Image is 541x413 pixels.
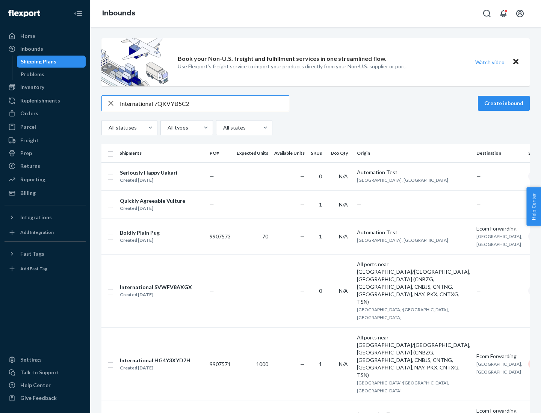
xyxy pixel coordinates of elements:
[20,214,52,221] div: Integrations
[271,144,308,162] th: Available Units
[262,233,268,240] span: 70
[339,201,348,208] span: N/A
[71,6,86,21] button: Close Navigation
[339,288,348,294] span: N/A
[473,144,525,162] th: Destination
[511,57,521,68] button: Close
[300,201,305,208] span: —
[120,291,192,298] div: Created [DATE]
[20,369,59,376] div: Talk to Support
[222,124,223,131] input: All states
[20,265,47,272] div: Add Fast Tag
[210,201,214,208] span: —
[120,357,190,364] div: International HG4Y3XYD7H
[5,160,86,172] a: Returns
[5,134,86,146] a: Freight
[319,173,322,179] span: 0
[476,173,481,179] span: —
[20,45,43,53] div: Inbounds
[5,226,86,238] a: Add Integration
[5,187,86,199] a: Billing
[5,354,86,366] a: Settings
[20,176,45,183] div: Reporting
[357,201,361,208] span: —
[319,201,322,208] span: 1
[120,283,192,291] div: International SVWFV8AXGX
[210,173,214,179] span: —
[5,95,86,107] a: Replenishments
[256,361,268,367] span: 1000
[5,121,86,133] a: Parcel
[17,56,86,68] a: Shipping Plans
[207,327,234,401] td: 9907571
[5,30,86,42] a: Home
[476,288,481,294] span: —
[178,63,407,70] p: Use Flexport’s freight service to import your products directly from your Non-U.S. supplier or port.
[300,361,305,367] span: —
[116,144,207,162] th: Shipments
[5,147,86,159] a: Prep
[354,144,473,162] th: Origin
[120,364,190,372] div: Created [DATE]
[319,288,322,294] span: 0
[357,237,448,243] span: [GEOGRAPHIC_DATA], [GEOGRAPHIC_DATA]
[96,3,141,24] ol: breadcrumbs
[300,173,305,179] span: —
[5,81,86,93] a: Inventory
[210,288,214,294] span: —
[21,71,44,78] div: Problems
[319,361,322,367] span: 1
[167,124,168,131] input: All types
[5,211,86,223] button: Integrations
[120,197,185,205] div: Quickly Agreeable Vulture
[5,263,86,275] a: Add Fast Tag
[357,334,470,379] div: All ports near [GEOGRAPHIC_DATA]/[GEOGRAPHIC_DATA], [GEOGRAPHIC_DATA] (CNBZG, [GEOGRAPHIC_DATA], ...
[234,144,271,162] th: Expected Units
[20,110,38,117] div: Orders
[479,6,494,21] button: Open Search Box
[357,261,470,306] div: All ports near [GEOGRAPHIC_DATA]/[GEOGRAPHIC_DATA], [GEOGRAPHIC_DATA] (CNBZG, [GEOGRAPHIC_DATA], ...
[20,149,32,157] div: Prep
[20,250,44,258] div: Fast Tags
[8,10,40,17] img: Flexport logo
[357,307,449,320] span: [GEOGRAPHIC_DATA]/[GEOGRAPHIC_DATA], [GEOGRAPHIC_DATA]
[300,288,305,294] span: —
[20,394,57,402] div: Give Feedback
[357,380,449,393] span: [GEOGRAPHIC_DATA]/[GEOGRAPHIC_DATA], [GEOGRAPHIC_DATA]
[5,248,86,260] button: Fast Tags
[120,229,160,237] div: Boldly Plain Pug
[120,237,160,244] div: Created [DATE]
[20,162,40,170] div: Returns
[20,189,36,197] div: Billing
[328,144,354,162] th: Box Qty
[319,233,322,240] span: 1
[20,137,39,144] div: Freight
[357,169,470,176] div: Automation Test
[20,123,36,131] div: Parcel
[20,381,51,389] div: Help Center
[108,124,109,131] input: All statuses
[339,173,348,179] span: N/A
[5,392,86,404] button: Give Feedback
[526,187,541,226] button: Help Center
[339,361,348,367] span: N/A
[21,58,56,65] div: Shipping Plans
[300,233,305,240] span: —
[308,144,328,162] th: SKUs
[476,225,522,232] div: Ecom Forwarding
[120,205,185,212] div: Created [DATE]
[512,6,527,21] button: Open account menu
[478,96,530,111] button: Create inbound
[20,97,60,104] div: Replenishments
[120,96,289,111] input: Search inbounds by name, destination, msku...
[207,219,234,254] td: 9907573
[120,176,177,184] div: Created [DATE]
[357,177,448,183] span: [GEOGRAPHIC_DATA], [GEOGRAPHIC_DATA]
[20,356,42,363] div: Settings
[476,353,522,360] div: Ecom Forwarding
[357,229,470,236] div: Automation Test
[5,43,86,55] a: Inbounds
[17,68,86,80] a: Problems
[20,83,44,91] div: Inventory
